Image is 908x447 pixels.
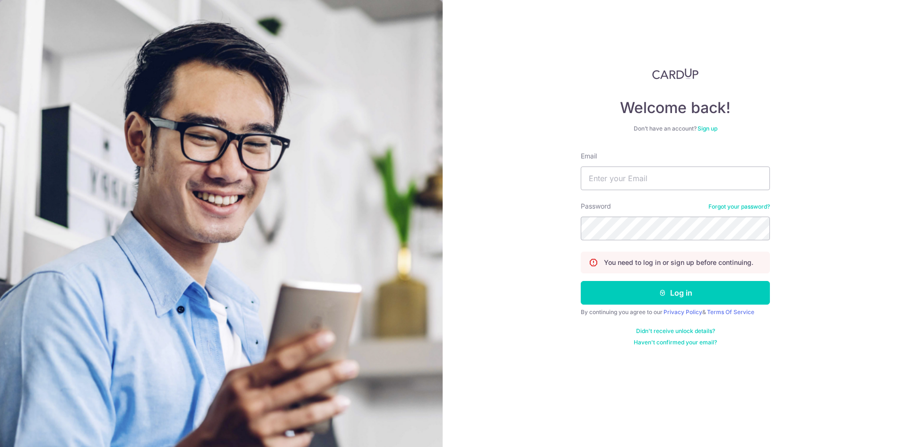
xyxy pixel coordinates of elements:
[664,308,702,316] a: Privacy Policy
[652,68,698,79] img: CardUp Logo
[581,151,597,161] label: Email
[581,167,770,190] input: Enter your Email
[581,281,770,305] button: Log in
[604,258,753,267] p: You need to log in or sign up before continuing.
[707,308,754,316] a: Terms Of Service
[636,327,715,335] a: Didn't receive unlock details?
[581,125,770,132] div: Don’t have an account?
[581,98,770,117] h4: Welcome back!
[581,202,611,211] label: Password
[698,125,717,132] a: Sign up
[708,203,770,210] a: Forgot your password?
[634,339,717,346] a: Haven't confirmed your email?
[581,308,770,316] div: By continuing you agree to our &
